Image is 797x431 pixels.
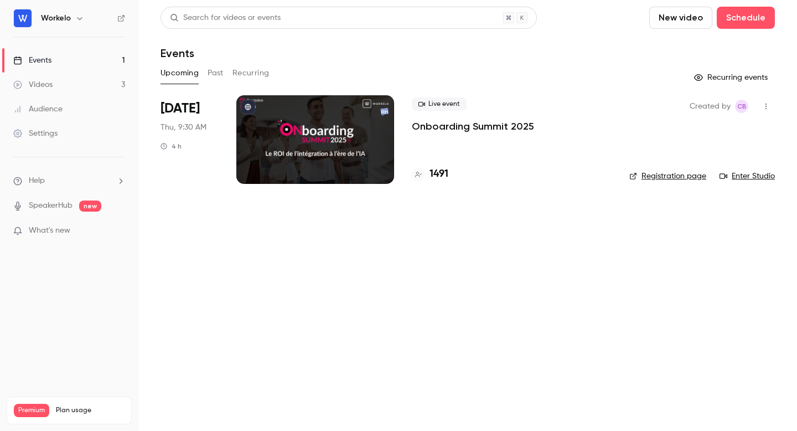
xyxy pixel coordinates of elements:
[689,69,775,86] button: Recurring events
[13,79,53,90] div: Videos
[14,9,32,27] img: Workelo
[161,64,199,82] button: Upcoming
[690,100,731,113] span: Created by
[208,64,224,82] button: Past
[737,100,747,113] span: CB
[170,12,281,24] div: Search for videos or events
[232,64,270,82] button: Recurring
[29,175,45,187] span: Help
[13,55,51,66] div: Events
[161,122,206,133] span: Thu, 9:30 AM
[429,167,448,182] h4: 1491
[629,171,706,182] a: Registration page
[13,128,58,139] div: Settings
[649,7,712,29] button: New video
[56,406,125,415] span: Plan usage
[161,47,194,60] h1: Events
[29,225,70,237] span: What's new
[717,7,775,29] button: Schedule
[412,98,467,111] span: Live event
[13,104,63,115] div: Audience
[720,171,775,182] a: Enter Studio
[41,13,71,24] h6: Workelo
[13,175,125,187] li: help-dropdown-opener
[412,167,448,182] a: 1491
[14,404,49,417] span: Premium
[412,120,534,133] a: Onboarding Summit 2025
[29,200,73,212] a: SpeakerHub
[735,100,748,113] span: Chloé B
[79,201,101,212] span: new
[161,95,219,184] div: Oct 9 Thu, 9:30 AM (Europe/Paris)
[161,100,200,117] span: [DATE]
[161,142,182,151] div: 4 h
